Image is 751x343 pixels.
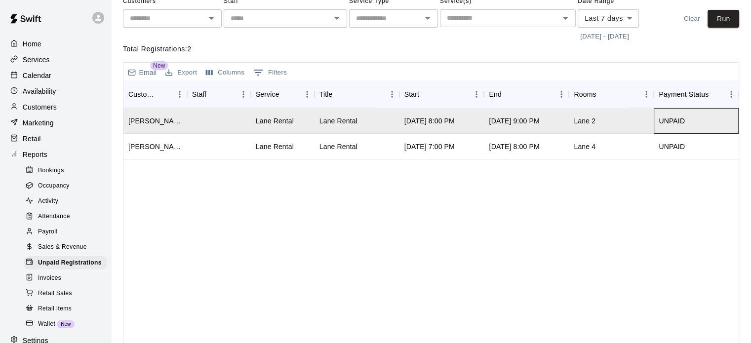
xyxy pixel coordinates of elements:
span: Wallet [38,319,55,329]
button: Open [558,11,572,25]
button: Menu [172,87,187,102]
a: Payroll [24,225,111,240]
a: Calendar [8,68,103,83]
a: Attendance [24,209,111,225]
span: Payroll [38,227,57,237]
div: Lane 2 [574,116,595,126]
button: Menu [554,87,569,102]
div: Start [404,80,419,108]
button: Menu [639,87,654,102]
button: Menu [236,87,251,102]
button: Menu [724,87,739,102]
span: Unpaid Registrations [38,258,102,268]
p: Marketing [23,118,54,128]
div: Unpaid Registrations [24,256,107,270]
span: Attendance [38,212,70,222]
button: Menu [469,87,484,102]
a: Sales & Revenue [24,240,111,255]
button: Open [204,11,218,25]
div: Lane 4 [574,142,595,152]
div: Lane Rental [319,116,357,126]
p: Reports [23,150,47,159]
a: Services [8,52,103,67]
a: Bookings [24,163,111,178]
div: Title [319,80,333,108]
button: Sort [279,87,293,101]
div: Attendance [24,210,107,224]
a: Customers [8,100,103,114]
div: Sep 10, 2025, 7:00 PM [404,142,455,152]
span: Invoices [38,273,61,283]
p: Customers [23,102,57,112]
button: Export [163,65,199,80]
div: Title [315,80,399,108]
div: Service [251,80,315,108]
div: Last 7 days [578,9,639,28]
p: Home [23,39,41,49]
div: Sep 10, 2025, 9:00 PM [489,116,539,126]
a: Retail Items [24,301,111,316]
button: Sort [502,87,515,101]
button: Email [125,66,159,79]
button: Sort [709,87,722,101]
div: Spike Merchant [128,116,182,126]
div: Bookings [24,164,107,178]
button: Menu [385,87,399,102]
button: Open [421,11,435,25]
button: Menu [300,87,315,102]
div: Spike Merchant [128,142,182,152]
div: Sep 10, 2025, 8:00 PM [404,116,455,126]
button: Show filters [251,65,289,80]
button: Sort [206,87,220,101]
div: Payment Status [659,80,709,108]
p: Services [23,55,50,65]
p: Retail [23,134,41,144]
a: Invoices [24,270,111,286]
div: Payroll [24,225,107,239]
div: Staff [192,80,206,108]
div: Sep 10, 2025, 8:00 PM [489,142,539,152]
div: Activity [24,194,107,208]
span: Occupancy [38,181,70,191]
button: Sort [158,87,172,101]
div: Occupancy [24,179,107,193]
div: Lane Rental [256,116,294,126]
button: Run [708,10,739,28]
div: UNPAID [659,142,685,152]
div: End [484,80,569,108]
div: Home [8,37,103,51]
button: [DATE] - [DATE] [578,29,632,44]
div: UNPAID [659,116,685,126]
div: Customer [123,80,187,108]
a: WalletNew [24,316,111,332]
button: Sort [332,87,346,101]
a: Availability [8,84,103,99]
a: Retail [8,131,103,146]
a: Marketing [8,115,103,130]
button: Clear [676,10,708,28]
div: Payment Status [654,80,739,108]
button: Select columns [203,65,247,80]
div: Invoices [24,271,107,285]
span: Activity [38,196,58,206]
p: Calendar [23,71,51,80]
a: Retail Sales [24,286,111,301]
span: Retail Items [38,304,72,314]
div: Staff [187,80,251,108]
span: Bookings [38,166,64,176]
div: WalletNew [24,317,107,331]
a: Reports [8,147,103,162]
div: Service [256,80,279,108]
div: Retail Sales [24,287,107,301]
div: Lane Rental [319,142,357,152]
div: End [489,80,501,108]
a: Unpaid Registrations [24,255,111,270]
button: Sort [596,87,610,101]
div: Rooms [569,80,654,108]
